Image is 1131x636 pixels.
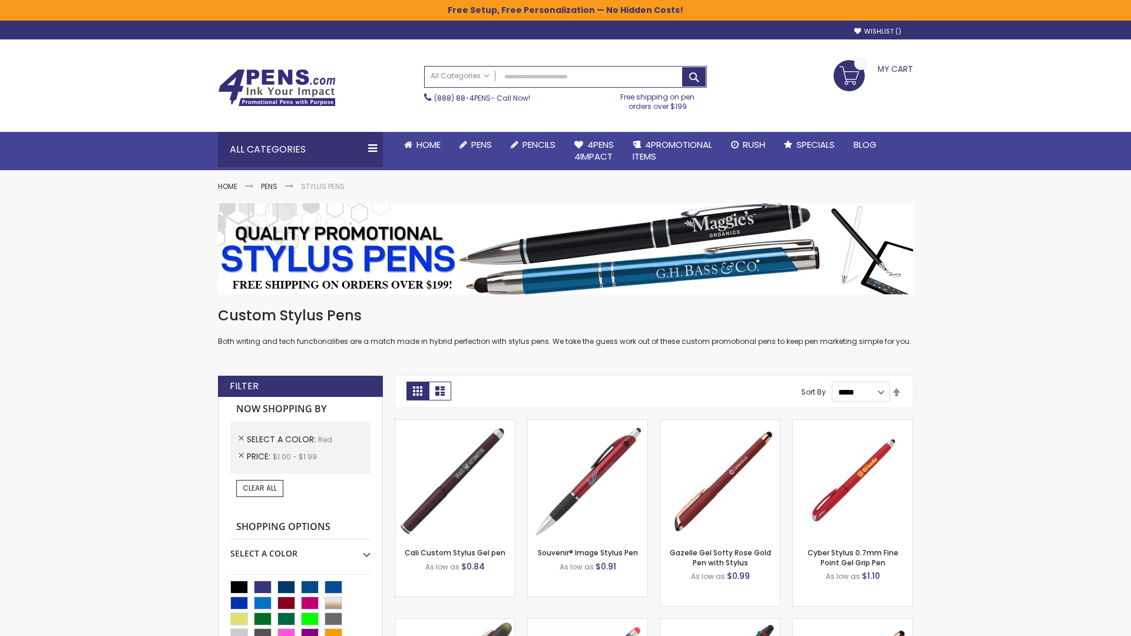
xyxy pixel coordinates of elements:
div: All Categories [218,132,383,167]
span: Price [247,450,273,462]
span: - Call Now! [434,93,530,103]
a: Gazelle Gel Softy Rose Gold Pen with Stylus - ColorJet-Red [793,618,912,628]
div: Both writing and tech functionalities are a match made in hybrid perfection with stylus pens. We ... [218,306,913,347]
a: (888) 88-4PENS [434,93,491,103]
span: 4Pens 4impact [574,138,614,163]
strong: Stylus Pens [301,181,345,191]
a: 4PROMOTIONALITEMS [623,132,722,170]
strong: Filter [230,380,259,393]
span: $0.84 [461,561,485,572]
a: Orbitor 4 Color Assorted Ink Metallic Stylus Pens-Red [660,618,780,628]
strong: Shopping Options [230,515,371,540]
strong: Grid [406,382,429,400]
span: Pens [471,138,492,151]
strong: Now Shopping by [230,397,371,422]
a: Pens [450,132,501,158]
a: Clear All [236,480,283,496]
span: Select A Color [247,433,318,445]
a: Souvenir® Image Stylus Pen-Red [528,419,647,429]
a: 4Pens4impact [565,132,623,170]
span: $1.00 - $1.99 [273,452,317,462]
span: $0.91 [596,561,616,572]
img: Cyber Stylus 0.7mm Fine Point Gel Grip Pen-Red [793,420,912,539]
a: Cyber Stylus 0.7mm Fine Point Gel Grip Pen [808,548,898,567]
a: Gazelle Gel Softy Rose Gold Pen with Stylus [670,548,771,567]
a: Cyber Stylus 0.7mm Fine Point Gel Grip Pen-Red [793,419,912,429]
span: Red [318,435,332,445]
a: Home [218,181,237,191]
div: Select A Color [230,539,371,559]
a: Wishlist [854,27,901,36]
a: Souvenir® Image Stylus Pen [538,548,638,558]
span: $1.10 [862,570,880,582]
span: Clear All [243,483,277,493]
label: Sort By [801,387,826,397]
a: Islander Softy Gel with Stylus - ColorJet Imprint-Red [528,618,647,628]
span: Home [416,138,441,151]
span: As low as [425,562,459,572]
a: Specials [775,132,844,158]
a: Blog [844,132,886,158]
span: As low as [826,571,860,581]
span: As low as [560,562,594,572]
span: 4PROMOTIONAL ITEMS [633,138,712,163]
a: Pencils [501,132,565,158]
div: Free shipping on pen orders over $199 [609,88,707,111]
span: $0.99 [727,570,750,582]
span: Pencils [522,138,555,151]
a: Gazelle Gel Softy Rose Gold Pen with Stylus-Red [660,419,780,429]
a: Pens [261,181,277,191]
a: Souvenir® Jalan Highlighter Stylus Pen Combo-Red [395,618,515,628]
img: Souvenir® Image Stylus Pen-Red [528,420,647,539]
a: Cali Custom Stylus Gel pen-Red [395,419,515,429]
img: Cali Custom Stylus Gel pen-Red [395,420,515,539]
a: All Categories [425,67,495,86]
span: Specials [796,138,835,151]
span: All Categories [431,71,490,81]
img: Gazelle Gel Softy Rose Gold Pen with Stylus-Red [660,420,780,539]
a: Cali Custom Stylus Gel pen [405,548,505,558]
span: Rush [743,138,765,151]
span: As low as [691,571,725,581]
a: Rush [722,132,775,158]
img: Stylus Pens [218,203,913,294]
h1: Custom Stylus Pens [218,306,913,325]
a: Home [395,132,450,158]
img: 4Pens Custom Pens and Promotional Products [218,69,336,107]
span: Blog [854,138,877,151]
